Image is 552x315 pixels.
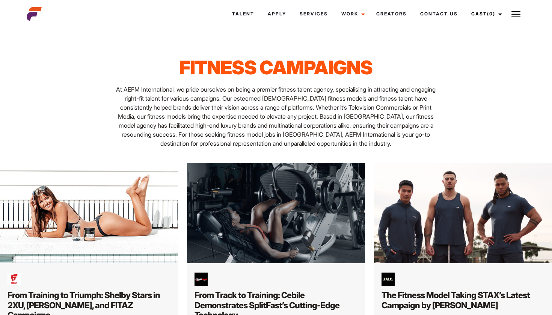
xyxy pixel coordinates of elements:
[8,273,21,286] img: download 3
[293,4,335,24] a: Services
[511,10,520,19] img: Burger icon
[465,4,507,24] a: Cast(0)
[335,4,370,24] a: Work
[261,4,293,24] a: Apply
[111,56,441,79] h1: Fitness Campaigns
[111,85,441,148] p: At AEFM International, we pride ourselves on being a premier fitness talent agency, specialising ...
[27,6,42,21] img: cropped-aefm-brand-fav-22-square.png
[413,4,465,24] a: Contact Us
[195,273,208,286] img: 512x512bb
[370,4,413,24] a: Creators
[225,4,261,24] a: Talent
[374,163,552,263] img: 1@3x 12 scaled
[187,163,365,263] img: 1@3x 13 scaled
[382,273,395,286] img: images
[382,290,544,310] h2: The Fitness Model Taking STAX’s Latest Campaign by [PERSON_NAME]
[487,11,495,17] span: (0)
